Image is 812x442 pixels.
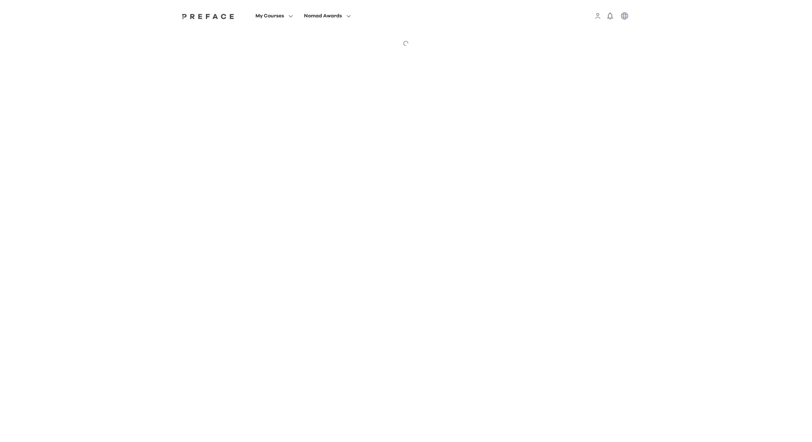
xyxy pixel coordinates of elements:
[304,12,342,20] span: Nomad Awards
[302,11,353,21] button: Nomad Awards
[253,11,295,21] button: My Courses
[180,13,236,19] img: Preface Logo
[255,12,284,20] span: My Courses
